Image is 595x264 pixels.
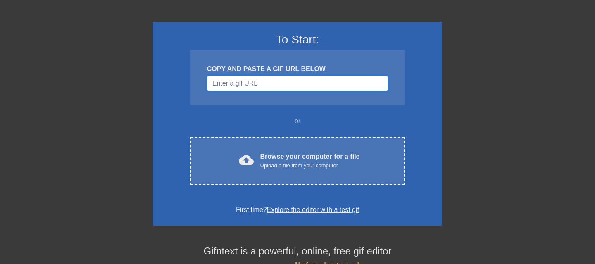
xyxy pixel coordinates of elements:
a: Explore the editor with a test gif [267,206,359,213]
div: Upload a file from your computer [260,162,360,170]
input: Username [207,76,388,91]
span: cloud_upload [239,152,254,167]
div: COPY AND PASTE A GIF URL BELOW [207,64,388,74]
div: or [174,116,421,126]
div: Browse your computer for a file [260,152,360,170]
h3: To Start: [164,33,431,47]
div: First time? [164,205,431,215]
h4: Gifntext is a powerful, online, free gif editor [153,245,442,257]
